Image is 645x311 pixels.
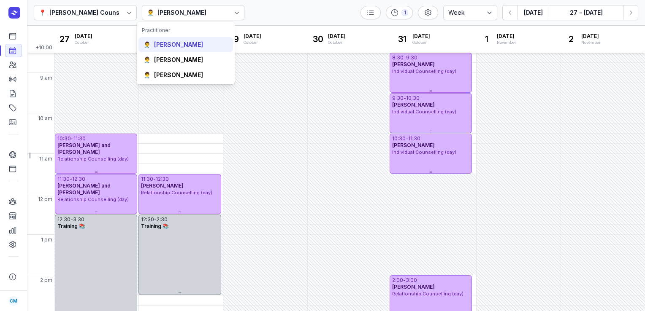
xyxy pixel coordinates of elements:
div: 11:30 [408,135,420,142]
div: - [406,135,408,142]
div: - [154,216,157,223]
div: 3:30 [73,216,84,223]
span: +10:00 [35,44,54,53]
span: [PERSON_NAME] [392,284,435,290]
div: 12:30 [141,216,154,223]
div: 1 [480,32,493,46]
div: [PERSON_NAME] Counselling [49,8,136,18]
div: 2 [564,32,578,46]
div: 31 [396,32,409,46]
span: Training 📚 [57,223,85,229]
div: - [403,277,406,284]
span: [PERSON_NAME] [392,142,435,148]
span: Training 📚 [141,223,169,229]
span: Relationship Counselling (day) [392,291,463,297]
div: 9:30 [392,95,404,102]
span: [DATE] [412,33,430,40]
div: 10:30 [406,95,420,102]
span: 10 am [38,115,52,122]
div: - [70,176,72,182]
div: October [412,40,430,46]
span: CM [10,296,17,306]
div: [PERSON_NAME] [154,56,203,64]
div: 9:30 [406,54,417,61]
div: 27 [58,32,71,46]
span: [PERSON_NAME] [141,182,184,189]
div: - [71,135,73,142]
span: Individual Counselling (day) [392,149,456,155]
div: 👨‍⚕️ [147,8,154,18]
div: 1 [401,9,408,16]
span: 2 pm [40,277,52,284]
div: - [70,216,73,223]
div: - [404,95,406,102]
div: 8:30 [392,54,404,61]
span: Individual Counselling (day) [392,68,456,74]
div: 30 [311,32,325,46]
div: 10:30 [57,135,71,142]
div: [PERSON_NAME] [154,71,203,79]
div: 12:30 [57,216,70,223]
div: October [244,40,261,46]
div: [PERSON_NAME] [157,8,206,18]
div: 10:30 [392,135,406,142]
span: 12 pm [38,196,52,203]
div: October [75,40,92,46]
div: 12:30 [72,176,85,182]
span: [DATE] [244,33,261,40]
div: - [404,54,406,61]
div: 11:30 [141,176,153,182]
div: October [328,40,346,46]
div: 👨‍⚕️ [144,40,151,49]
span: 1 pm [41,236,52,243]
span: 11 am [39,155,52,162]
span: [PERSON_NAME] [392,61,435,67]
div: Practitioner [142,27,230,34]
button: [DATE] [518,5,549,20]
div: 2:30 [157,216,168,223]
span: Individual Counselling (day) [392,109,456,115]
div: 2:00 [392,277,403,284]
span: [PERSON_NAME] [392,102,435,108]
div: 👨‍⚕️ [144,56,151,64]
div: [PERSON_NAME] [154,40,203,49]
div: - [153,176,156,182]
span: [DATE] [75,33,92,40]
span: [DATE] [328,33,346,40]
div: 📍 [39,8,46,18]
div: 11:30 [57,176,70,182]
div: November [497,40,516,46]
div: November [581,40,601,46]
span: Relationship Counselling (day) [141,190,212,196]
div: 11:30 [73,135,86,142]
span: [PERSON_NAME] and [PERSON_NAME] [57,142,111,155]
button: 27 - [DATE] [549,5,623,20]
span: 9 am [40,75,52,81]
div: 👨‍⚕️ [144,71,151,79]
div: 3:00 [406,277,417,284]
span: [DATE] [581,33,601,40]
div: 12:30 [156,176,169,182]
span: Relationship Counselling (day) [57,156,129,162]
span: Relationship Counselling (day) [57,196,129,202]
span: [DATE] [497,33,516,40]
span: [PERSON_NAME] and [PERSON_NAME] [57,182,111,196]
